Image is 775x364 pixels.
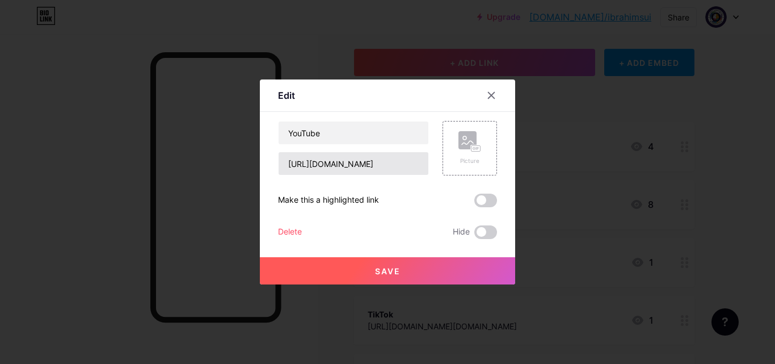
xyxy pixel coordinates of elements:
[453,225,470,239] span: Hide
[278,194,379,207] div: Make this a highlighted link
[375,266,401,276] span: Save
[279,122,428,144] input: Title
[458,157,481,165] div: Picture
[278,225,302,239] div: Delete
[260,257,515,284] button: Save
[279,152,428,175] input: URL
[278,89,295,102] div: Edit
